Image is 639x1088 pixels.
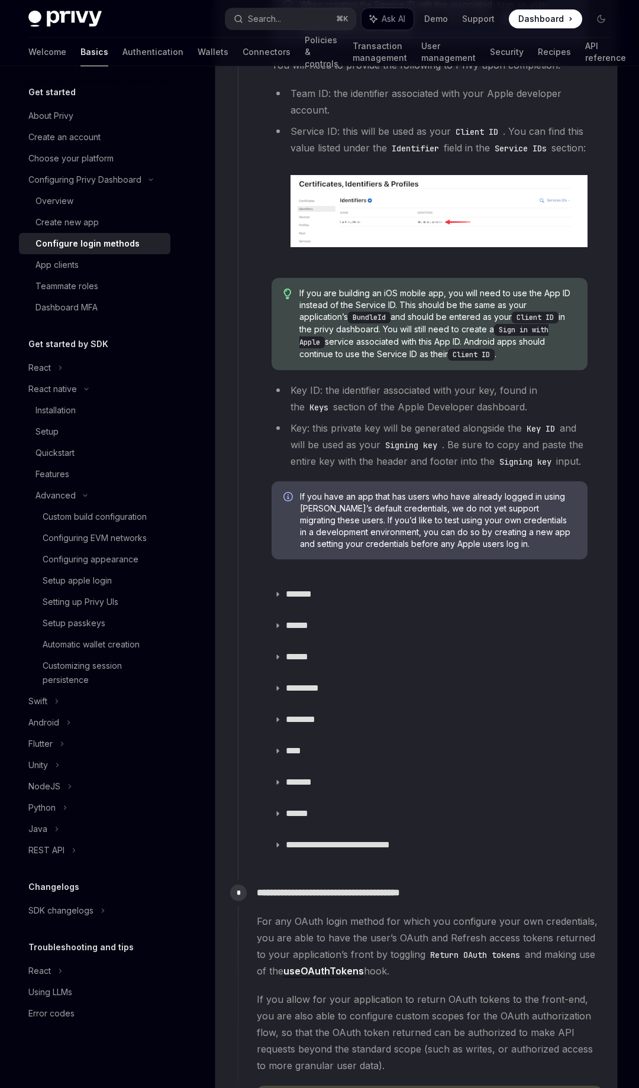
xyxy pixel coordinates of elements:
li: Service ID: this will be used as your . You can find this value listed under the field in the sec... [272,123,588,266]
button: Ask AI [362,8,414,30]
a: API reference [585,38,626,66]
div: Teammate roles [35,279,98,293]
div: Android [28,715,59,730]
a: Setup passkeys [19,613,170,634]
div: Java [28,822,47,836]
svg: Info [283,492,295,504]
div: Configuring appearance [43,552,138,566]
a: Installation [19,400,170,421]
div: Setup [35,425,59,439]
div: Unity [28,758,48,772]
a: Policies & controls [305,38,338,66]
div: Configuring EVM networks [43,531,147,545]
code: Return OAuth tokens [425,948,525,961]
a: Recipes [538,38,571,66]
a: Choose your platform [19,148,170,169]
div: Dashboard MFA [35,300,98,315]
svg: Tip [283,289,292,299]
a: Support [462,13,495,25]
div: Automatic wallet creation [43,637,140,652]
a: useOAuthTokens [283,965,364,977]
a: Create an account [19,127,170,148]
div: Quickstart [35,446,75,460]
a: Demo [424,13,448,25]
a: Automatic wallet creation [19,634,170,655]
a: Dashboard [509,9,582,28]
a: Wallets [198,38,228,66]
a: Error codes [19,1003,170,1024]
a: Setting up Privy UIs [19,591,170,613]
div: SDK changelogs [28,904,93,918]
span: Ask AI [382,13,405,25]
span: If you allow for your application to return OAuth tokens to the front-end, you are also able to c... [257,991,602,1074]
div: Search... [248,12,281,26]
code: Client ID [448,349,495,361]
span: Dashboard [518,13,564,25]
a: Features [19,464,170,485]
img: Apple services id [291,175,588,247]
h5: Troubleshooting and tips [28,940,134,954]
div: Overview [35,194,73,208]
li: Team ID: the identifier associated with your Apple developer account. [272,85,588,118]
div: REST API [28,843,64,857]
div: Configure login methods [35,237,140,251]
button: Toggle dark mode [592,9,611,28]
h5: Get started [28,85,76,99]
a: App clients [19,254,170,276]
div: Create an account [28,130,101,144]
div: Advanced [35,488,76,503]
div: React native [28,382,77,396]
a: Security [490,38,524,66]
button: Search...⌘K [225,8,355,30]
div: App clients [35,258,79,272]
h5: Changelogs [28,880,79,894]
a: Configuring appearance [19,549,170,570]
code: Client ID [451,125,503,138]
code: Service IDs [490,142,551,155]
a: Create new app [19,212,170,233]
code: Key ID [522,422,560,435]
div: React [28,361,51,375]
span: If you have an app that has users who have already logged in using [PERSON_NAME]’s default creden... [300,491,576,550]
a: Quickstart [19,442,170,464]
li: Key: this private key will be generated alongside the and will be used as your . Be sure to copy ... [272,420,588,469]
div: Swift [28,694,47,708]
a: Setup apple login [19,570,170,591]
li: Key ID: the identifier associated with your key, found in the section of the Apple Developer dash... [272,382,588,415]
a: Setup [19,421,170,442]
a: User management [421,38,476,66]
a: Welcome [28,38,66,66]
div: About Privy [28,109,73,123]
code: BundleId [348,312,390,323]
div: Create new app [35,215,99,229]
a: Custom build configuration [19,506,170,527]
h5: Get started by SDK [28,337,108,351]
a: About Privy [19,105,170,127]
a: Configuring EVM networks [19,527,170,549]
div: Setup passkeys [43,616,105,630]
div: Using LLMs [28,985,72,999]
a: Authentication [122,38,183,66]
div: Error codes [28,1006,75,1021]
code: Signing key [380,439,442,452]
code: Keys [305,401,333,414]
div: Custom build configuration [43,510,147,524]
code: Sign in with Apple [299,324,548,348]
span: For any OAuth login method for which you configure your own credentials, you are able to have the... [257,913,602,979]
div: NodeJS [28,779,60,794]
a: Dashboard MFA [19,297,170,318]
code: Signing key [495,455,556,468]
a: Configure login methods [19,233,170,254]
a: Customizing session persistence [19,655,170,691]
div: Setup apple login [43,574,112,588]
div: Installation [35,403,76,417]
div: Customizing session persistence [43,659,163,687]
a: Overview [19,190,170,212]
a: Using LLMs [19,982,170,1003]
img: dark logo [28,11,102,27]
div: Flutter [28,737,53,751]
div: Choose your platform [28,151,114,166]
div: React [28,964,51,978]
span: If you are building an iOS mobile app, you will need to use the App ID instead of the Service ID.... [299,287,576,361]
div: Python [28,801,56,815]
